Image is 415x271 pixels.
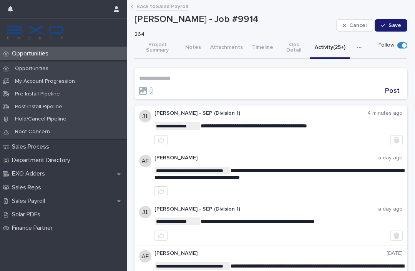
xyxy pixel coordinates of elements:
p: 4 minutes ago [367,110,403,117]
p: 264 [134,31,330,38]
p: Sales Payroll [9,197,51,205]
p: EXO Adders [9,170,51,177]
button: Ops Detail [278,37,310,59]
p: Hold/Cancel Pipeline [9,116,73,122]
button: Save [375,19,407,32]
p: [PERSON_NAME] - SEP (Division 1) [154,206,378,212]
button: like this post [154,231,168,241]
p: [PERSON_NAME] - Job #9914 [134,14,333,25]
p: Opportunities [9,65,55,72]
button: Delete post [390,231,403,241]
p: Department Directory [9,157,76,164]
p: Finance Partner [9,224,59,232]
button: like this post [154,135,168,145]
p: [DATE] [387,250,403,257]
button: Cancel [336,19,373,32]
span: Cancel [349,23,367,28]
p: Follow [378,42,394,49]
p: Pre-Install Pipeline [9,91,66,97]
p: [PERSON_NAME] [154,155,378,161]
p: [PERSON_NAME] [154,250,387,257]
p: Roof Concern [9,129,56,135]
button: Attachments [206,37,247,59]
button: Post [382,87,403,94]
p: a day ago [378,155,403,161]
a: Back toSales Payroll [136,2,188,10]
button: Project Summary [134,37,181,59]
button: Delete post [390,135,403,145]
p: [PERSON_NAME] - SEP (Division 1) [154,110,367,117]
p: Sales Process [9,143,55,151]
p: a day ago [378,206,403,212]
p: Solar PDFs [9,211,46,218]
p: My Account Progression [9,78,81,85]
button: Activity (25+) [310,37,350,59]
img: FKS5r6ZBThi8E5hshIGi [6,25,65,40]
span: Post [385,87,400,94]
p: Opportunities [9,50,55,57]
button: Notes [181,37,206,59]
p: Sales Reps [9,184,47,191]
button: like this post [154,186,168,196]
span: Save [388,23,401,28]
button: Timeline [247,37,278,59]
p: Post-Install Pipeline [9,104,68,110]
